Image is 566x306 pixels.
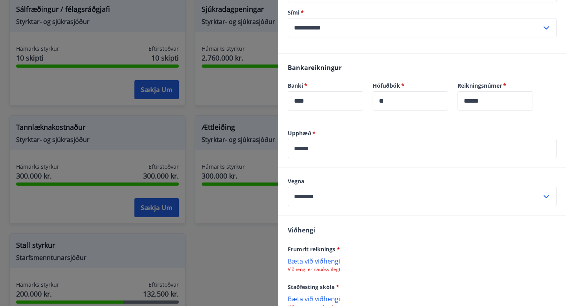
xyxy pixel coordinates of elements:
[288,63,342,72] span: Bankareikningur
[288,226,315,234] span: Viðhengi
[288,283,339,291] span: Staðfesting skóla
[288,129,557,137] label: Upphæð
[373,82,448,90] label: Höfuðbók
[288,139,557,158] div: Upphæð
[288,177,557,185] label: Vegna
[288,266,557,273] p: Viðhengi er nauðsynlegt!
[288,295,557,302] p: Bæta við viðhengi
[288,245,340,253] span: Frumrit reiknings
[288,257,557,265] p: Bæta við viðhengi
[288,82,363,90] label: Banki
[288,9,557,17] label: Sími
[458,82,533,90] label: Reikningsnúmer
